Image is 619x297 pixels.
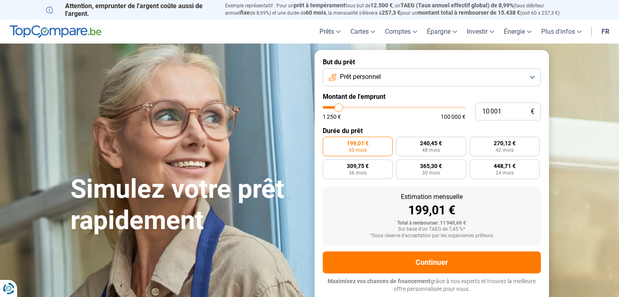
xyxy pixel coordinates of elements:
[499,20,536,44] a: Énergie
[494,163,516,169] span: 448,71 €
[400,2,514,9] span: TAEG (Taux annuel effectif global) de 8,99%
[329,194,534,200] div: Estimation mensuelle
[346,20,380,44] a: Cartes
[422,20,462,44] a: Épargne
[329,233,534,239] div: *Sous réserve d'acceptation par les organismes prêteurs
[329,221,534,226] div: Total à rembourser: 11 940,60 €
[349,148,367,153] span: 60 mois
[531,108,534,115] span: €
[420,140,442,146] span: 240,45 €
[240,9,250,16] span: fixe
[496,148,514,153] span: 42 mois
[494,140,516,146] span: 270,12 €
[315,20,346,44] a: Prêts
[323,93,541,100] label: Montant de l'emprunt
[329,227,534,232] div: Sur base d'un TAEG de 7,45 %*
[382,9,400,16] span: 257,3 €
[422,148,440,153] span: 48 mois
[323,251,541,273] button: Continuer
[380,20,422,44] a: Comptes
[418,9,520,16] span: montant total à rembourser de 15.438 €
[323,277,541,293] p: grâce à nos experts et trouvez la meilleure offre personnalisée pour vous.
[536,20,586,44] a: Plus d'infos
[70,174,305,236] h1: Simulez votre prêt rapidement
[347,163,369,169] span: 309,75 €
[422,170,440,175] span: 30 mois
[306,9,326,16] span: 60 mois
[462,20,499,44] a: Investir
[328,278,431,284] span: Maximisez vos chances de financement
[597,20,614,44] a: fr
[294,2,346,9] span: prêt à tempérament
[225,2,573,17] p: Exemple représentatif : Pour un tous but de , un (taux débiteur annuel de 8,99%) et une durée de ...
[323,127,541,135] label: Durée du prêt
[340,72,381,81] span: Prêt personnel
[496,170,514,175] span: 24 mois
[370,2,393,9] span: 12.500 €
[323,68,541,86] button: Prêt personnel
[349,170,367,175] span: 36 mois
[420,163,442,169] span: 365,30 €
[441,114,466,120] span: 100 000 €
[10,25,101,38] img: TopCompare
[323,114,341,120] span: 1 250 €
[347,140,369,146] span: 199,01 €
[329,204,534,216] div: 199,01 €
[46,2,215,17] p: Attention, emprunter de l'argent coûte aussi de l'argent.
[323,58,541,66] label: But du prêt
